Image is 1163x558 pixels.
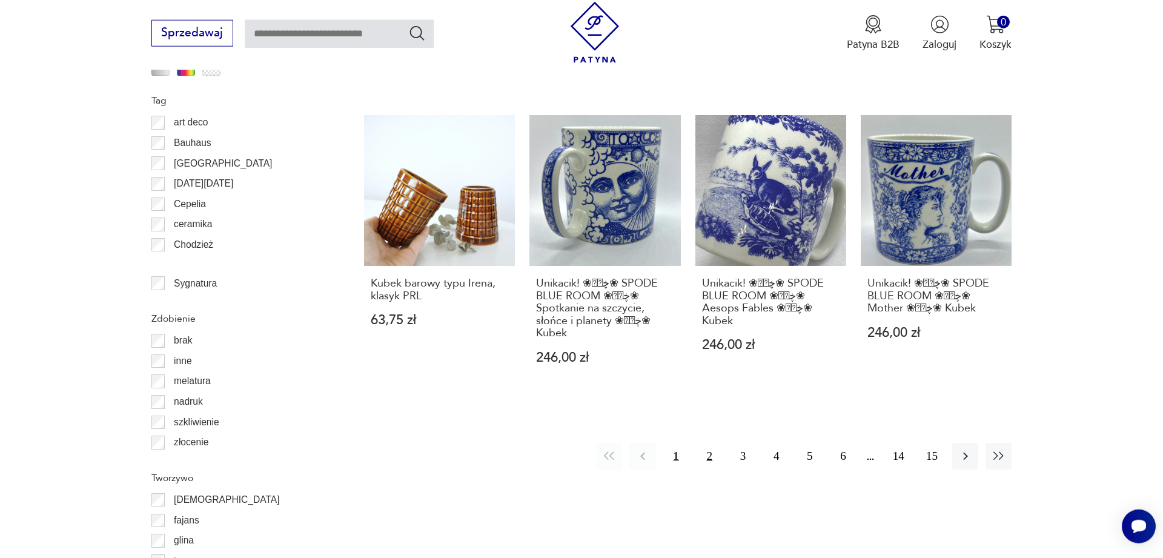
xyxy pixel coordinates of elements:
p: Zaloguj [923,38,956,51]
p: Tworzywo [151,470,330,486]
p: 246,00 zł [702,339,840,351]
button: 5 [797,443,823,469]
div: 0 [997,16,1010,28]
p: nadruk [174,394,203,410]
p: brak [174,333,192,348]
button: 3 [730,443,756,469]
p: Tag [151,93,330,108]
button: 14 [886,443,912,469]
h3: Kubek barowy typu Irena, klasyk PRL [371,277,509,302]
a: Unikacik! ❀ڿڰۣ❀ SPODE BLUE ROOM ❀ڿڰۣ❀ Mother ❀ڿڰۣ❀ KubekUnikacik! ❀ڿڰۣ❀ SPODE BLUE ROOM ❀ڿڰۣ❀ Mot... [861,115,1012,393]
button: 6 [830,443,856,469]
p: fajans [174,513,199,528]
img: Ikonka użytkownika [930,15,949,34]
p: Koszyk [979,38,1012,51]
p: [DEMOGRAPHIC_DATA] [174,492,279,508]
p: inne [174,353,191,369]
p: ceramika [174,216,212,232]
img: Ikona medalu [864,15,883,34]
iframe: Smartsupp widget button [1122,510,1156,543]
button: 4 [763,443,789,469]
p: [GEOGRAPHIC_DATA] [174,156,272,171]
h3: Unikacik! ❀ڿڰۣ❀ SPODE BLUE ROOM ❀ڿڰۣ❀ Spotkanie na szczycie, słońce i planety ❀ڿڰۣ❀ Kubek [536,277,674,339]
img: Patyna - sklep z meblami i dekoracjami vintage [565,2,626,63]
h3: Unikacik! ❀ڿڰۣ❀ SPODE BLUE ROOM ❀ڿڰۣ❀ Mother ❀ڿڰۣ❀ Kubek [867,277,1006,314]
button: Patyna B2B [847,15,900,51]
p: złocenie [174,434,208,450]
p: 246,00 zł [536,351,674,364]
a: Unikacik! ❀ڿڰۣ❀ SPODE BLUE ROOM ❀ڿڰۣ❀ Aesops Fables ❀ڿڰۣ❀ KubekUnikacik! ❀ڿڰۣ❀ SPODE BLUE ROOM ❀ڿ... [695,115,846,393]
button: 2 [697,443,723,469]
button: Szukaj [408,24,426,42]
button: 0Koszyk [979,15,1012,51]
p: Chodzież [174,237,213,253]
p: melatura [174,373,211,389]
p: 246,00 zł [867,327,1006,339]
p: 63,75 zł [371,314,509,327]
p: Patyna B2B [847,38,900,51]
button: 1 [663,443,689,469]
p: art deco [174,115,208,130]
p: Zdobienie [151,311,330,327]
p: [DATE][DATE] [174,176,233,191]
p: Cepelia [174,196,206,212]
h3: Unikacik! ❀ڿڰۣ❀ SPODE BLUE ROOM ❀ڿڰۣ❀ Aesops Fables ❀ڿڰۣ❀ Kubek [702,277,840,327]
a: Unikacik! ❀ڿڰۣ❀ SPODE BLUE ROOM ❀ڿڰۣ❀ Spotkanie na szczycie, słońce i planety ❀ڿڰۣ❀ KubekUnikacik... [529,115,680,393]
button: 15 [919,443,945,469]
a: Ikona medaluPatyna B2B [847,15,900,51]
img: Ikona koszyka [986,15,1005,34]
p: szkliwienie [174,414,219,430]
a: Sprzedawaj [151,29,233,39]
p: Ćmielów [174,257,210,273]
button: Sprzedawaj [151,20,233,47]
button: Zaloguj [923,15,956,51]
p: Bauhaus [174,135,211,151]
p: Sygnatura [174,276,217,291]
a: Kubek barowy typu Irena, klasyk PRLKubek barowy typu Irena, klasyk PRL63,75 zł [364,115,515,393]
p: glina [174,533,194,548]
